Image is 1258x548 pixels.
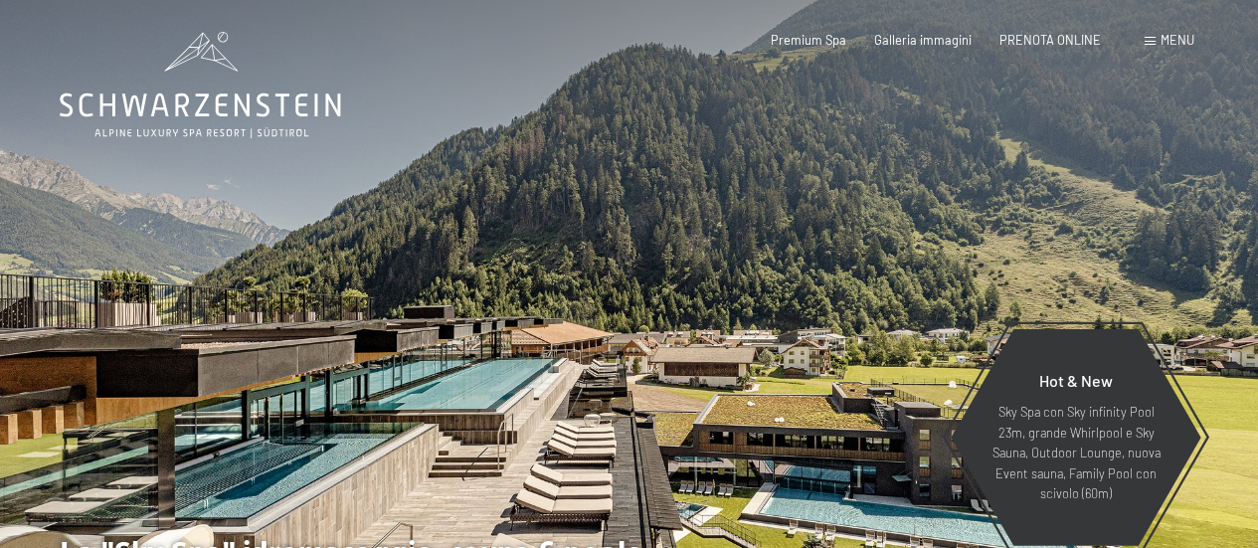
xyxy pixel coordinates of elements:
[1161,32,1194,48] span: Menu
[950,328,1202,547] a: Hot & New Sky Spa con Sky infinity Pool 23m, grande Whirlpool e Sky Sauna, Outdoor Lounge, nuova ...
[874,32,972,48] a: Galleria immagini
[999,32,1101,48] a: PRENOTA ONLINE
[1039,371,1113,390] span: Hot & New
[771,32,846,48] a: Premium Spa
[989,402,1163,503] p: Sky Spa con Sky infinity Pool 23m, grande Whirlpool e Sky Sauna, Outdoor Lounge, nuova Event saun...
